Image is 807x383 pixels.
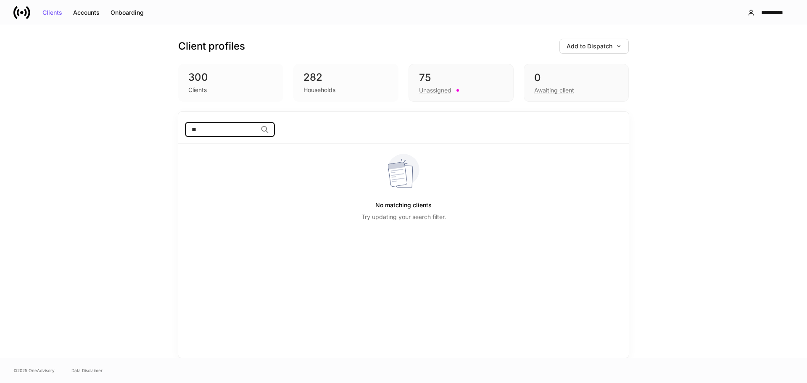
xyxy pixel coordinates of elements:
[13,367,55,374] span: © 2025 OneAdvisory
[409,64,514,102] div: 75Unassigned
[534,71,618,85] div: 0
[68,6,105,19] button: Accounts
[105,6,149,19] button: Onboarding
[303,86,335,94] div: Households
[375,198,432,213] h5: No matching clients
[559,39,629,54] button: Add to Dispatch
[73,10,100,16] div: Accounts
[534,86,574,95] div: Awaiting client
[111,10,144,16] div: Onboarding
[178,40,245,53] h3: Client profiles
[524,64,629,102] div: 0Awaiting client
[567,43,622,49] div: Add to Dispatch
[361,213,446,221] p: Try updating your search filter.
[419,86,451,95] div: Unassigned
[42,10,62,16] div: Clients
[71,367,103,374] a: Data Disclaimer
[37,6,68,19] button: Clients
[188,86,207,94] div: Clients
[188,71,273,84] div: 300
[419,71,503,85] div: 75
[303,71,388,84] div: 282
